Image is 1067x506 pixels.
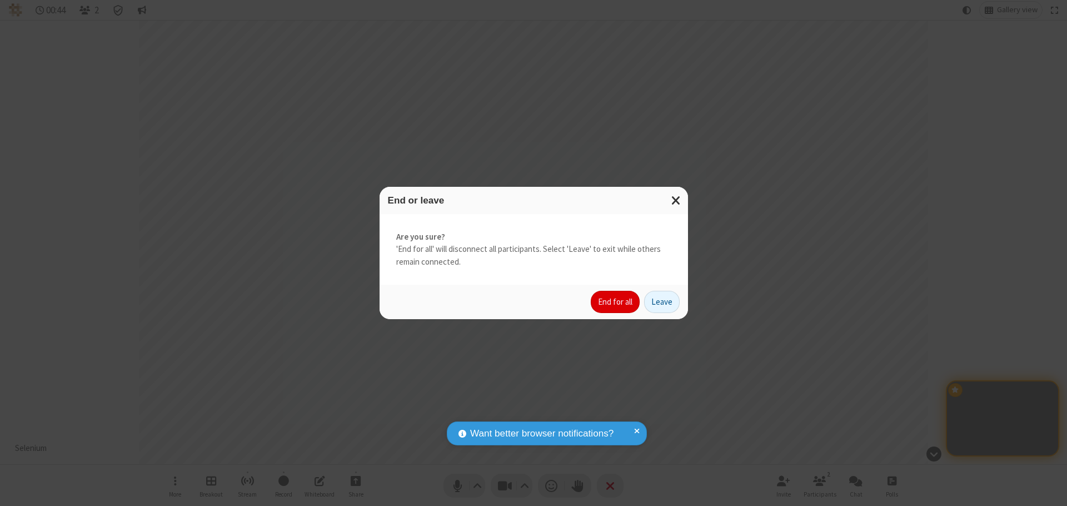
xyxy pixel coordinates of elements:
[665,187,688,214] button: Close modal
[470,426,614,441] span: Want better browser notifications?
[396,231,671,244] strong: Are you sure?
[644,291,680,313] button: Leave
[591,291,640,313] button: End for all
[380,214,688,285] div: 'End for all' will disconnect all participants. Select 'Leave' to exit while others remain connec...
[388,195,680,206] h3: End or leave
